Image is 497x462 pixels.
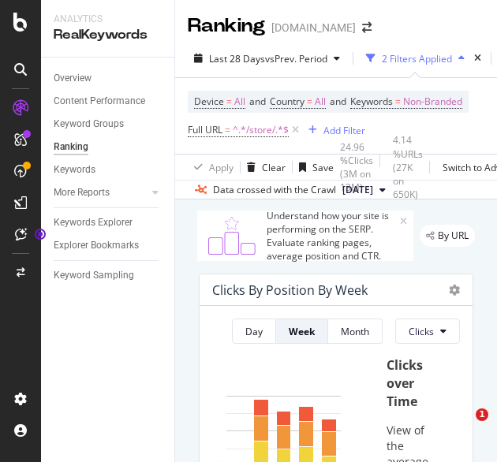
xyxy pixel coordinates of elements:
div: Apply [209,161,234,174]
a: More Reports [54,184,148,201]
button: Last 28 DaysvsPrev. Period [188,46,346,71]
div: Clicks By Position By Week [212,282,368,298]
span: 2025 Oct. 4th [342,183,373,197]
div: Understand how your site is performing on the SERP. Evaluate ranking pages, average position and ... [267,209,400,263]
span: vs Prev. Period [265,52,327,65]
button: Add Filter [302,121,365,140]
div: Ranking [54,139,88,155]
span: = [395,95,401,108]
div: Clicks over Time [387,356,444,411]
button: Clicks [395,319,460,344]
div: Explorer Bookmarks [54,237,139,254]
a: Keywords [54,162,163,178]
a: Overview [54,70,163,87]
a: Ranking [54,139,163,155]
div: Save [312,161,334,174]
button: Week [276,319,328,344]
div: Overview [54,70,92,87]
div: Keywords [54,162,95,178]
span: Non-Branded [403,91,462,113]
div: Tooltip anchor [33,227,47,241]
span: Last 28 Days [209,52,265,65]
div: legacy label [420,225,475,247]
div: Ranking [188,13,265,39]
span: Full URL [188,123,222,136]
div: 4.14 % URLs ( 27K on 650K ) [393,133,423,201]
span: and [249,95,266,108]
a: Keyword Groups [54,116,163,132]
div: More Reports [54,184,110,201]
div: RealKeywords [54,26,162,44]
span: Keywords [350,95,393,108]
span: = [307,95,312,108]
span: 1 [476,408,488,421]
a: Keyword Sampling [54,267,163,284]
a: Content Performance [54,93,163,110]
div: [DOMAIN_NAME] [271,20,356,35]
div: Month [341,325,369,338]
span: All [234,91,245,113]
span: Clicks [409,325,434,338]
img: C0S+odjvPe+dCwPhcw0W2jU4KOcefU0IcxbkVEfgJ6Ft4vBgsVVQAAAABJRU5ErkJggg== [204,217,260,255]
div: 24.96 % Clicks ( 3M on 13M ) [340,140,373,195]
a: Keywords Explorer [54,214,163,231]
div: Data crossed with the Crawl [213,183,336,197]
div: Week [289,325,315,338]
span: All [315,91,326,113]
div: Analytics [54,13,162,26]
div: Keyword Groups [54,116,124,132]
span: = [225,123,230,136]
div: Clear [262,161,286,174]
span: By URL [438,231,469,240]
div: times [471,50,484,66]
span: Device [194,95,224,108]
div: Content Performance [54,93,145,110]
button: Day [232,319,276,344]
a: Explorer Bookmarks [54,237,163,254]
div: Keywords Explorer [54,214,133,231]
div: Keyword Sampling [54,267,134,284]
button: Clear [241,155,286,180]
button: Save [293,155,334,180]
span: ^.*/store/.*$ [233,119,289,141]
span: Country [270,95,305,108]
span: = [226,95,232,108]
button: Month [328,319,383,344]
div: arrow-right-arrow-left [362,22,372,33]
div: Day [245,325,263,338]
div: Add Filter [323,124,365,137]
span: and [330,95,346,108]
div: 2 Filters Applied [382,52,452,65]
button: Apply [188,155,234,180]
button: [DATE] [336,181,392,199]
iframe: Intercom live chat [443,408,481,446]
button: 2 Filters Applied [360,46,471,71]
